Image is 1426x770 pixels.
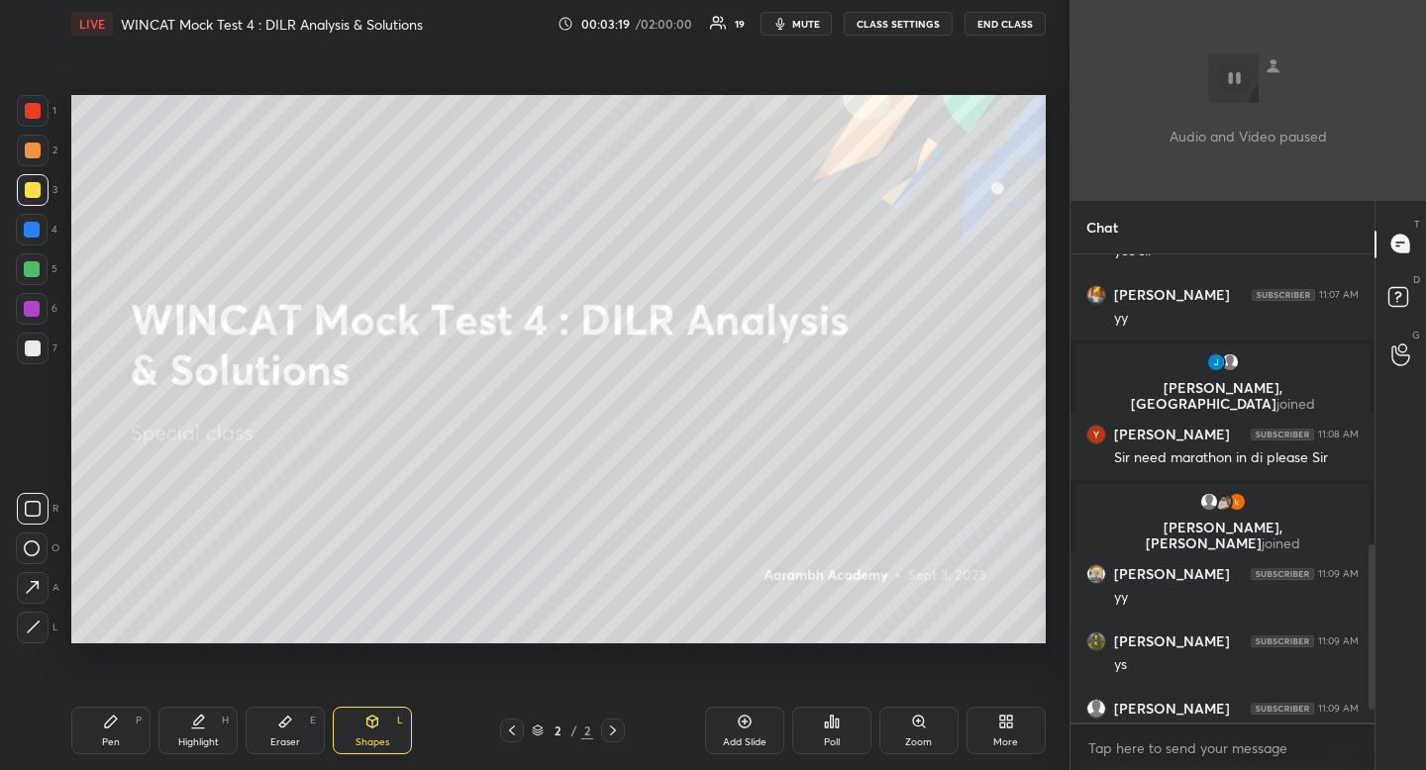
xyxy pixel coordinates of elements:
[1114,700,1230,718] h6: [PERSON_NAME]
[1114,309,1359,329] div: yy
[1114,632,1230,650] h6: [PERSON_NAME]
[17,612,58,643] div: L
[1318,429,1359,440] div: 11:08 AM
[1251,568,1314,580] img: 4P8fHbbgJtejmAAAAAElFTkSuQmCC
[17,95,56,127] div: 1
[571,724,577,736] div: /
[1414,217,1420,232] p: T
[792,17,820,31] span: mute
[993,737,1018,747] div: More
[397,716,403,725] div: L
[71,12,113,36] div: LIVE
[1087,632,1105,650] img: thumbnail.jpg
[965,12,1046,36] button: END CLASS
[1318,568,1359,580] div: 11:09 AM
[1262,533,1300,552] span: joined
[17,174,57,206] div: 3
[1114,565,1230,583] h6: [PERSON_NAME]
[1114,241,1359,261] div: yes sir
[1251,635,1314,647] img: 4P8fHbbgJtejmAAAAAElFTkSuQmCC
[1114,655,1359,675] div: ys
[1199,492,1219,512] img: default.png
[1318,703,1359,715] div: 11:09 AM
[1087,426,1105,443] img: thumbnail.jpg
[548,724,567,736] div: 2
[1087,380,1358,412] p: [PERSON_NAME], [GEOGRAPHIC_DATA]
[905,737,932,747] div: Zoom
[17,135,57,166] div: 2
[581,722,593,739] div: 2
[1114,448,1359,468] div: Sir need marathon in di please Sir
[1087,565,1105,583] img: thumbnail.jpg
[102,737,120,747] div: Pen
[16,532,59,564] div: O
[824,737,840,747] div: Poll
[723,737,766,747] div: Add Slide
[16,214,57,245] div: 4
[17,493,58,525] div: R
[1087,700,1105,718] img: default.png
[16,293,57,325] div: 6
[178,737,219,747] div: Highlight
[270,737,300,747] div: Eraser
[1087,286,1105,304] img: thumbnail.jpg
[1252,289,1315,301] img: 4P8fHbbgJtejmAAAAAElFTkSuQmCC
[844,12,953,36] button: CLASS SETTINGS
[1318,635,1359,647] div: 11:09 AM
[1412,328,1420,342] p: G
[17,572,59,604] div: A
[356,737,389,747] div: Shapes
[17,333,57,364] div: 7
[761,12,832,36] button: mute
[1114,588,1359,608] div: yy
[1251,703,1314,715] img: 4P8fHbbgJtejmAAAAAElFTkSuQmCC
[1087,520,1358,551] p: [PERSON_NAME], [PERSON_NAME]
[121,15,423,34] h4: WINCAT Mock Test 4 : DILR Analysis & Solutions
[1276,394,1315,413] span: joined
[16,253,57,285] div: 5
[1070,254,1375,723] div: grid
[222,716,229,725] div: H
[1170,126,1327,146] p: Audio and Video paused
[1206,352,1226,372] img: thumbnail.jpg
[1227,492,1247,512] img: thumbnail.jpg
[735,19,745,29] div: 19
[1213,492,1233,512] img: thumbnail.jpg
[1114,426,1230,443] h6: [PERSON_NAME]
[1220,352,1240,372] img: default.png
[310,716,316,725] div: E
[1413,272,1420,287] p: D
[1319,289,1359,301] div: 11:07 AM
[136,716,142,725] div: P
[1251,429,1314,440] img: 4P8fHbbgJtejmAAAAAElFTkSuQmCC
[1070,201,1134,253] p: Chat
[1114,286,1230,304] h6: [PERSON_NAME]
